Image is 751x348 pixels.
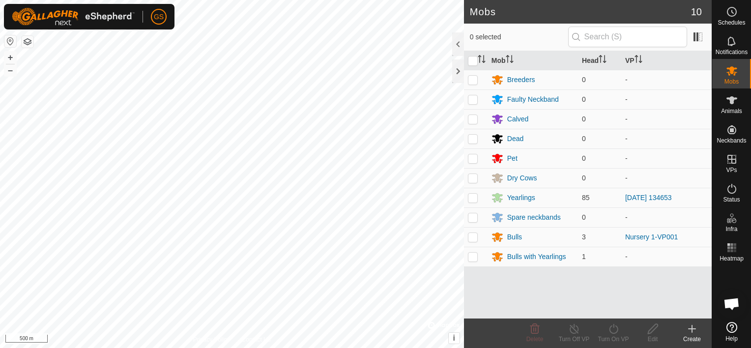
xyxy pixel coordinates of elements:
a: Privacy Policy [193,335,230,344]
span: Heatmap [720,256,744,261]
td: - [621,247,712,266]
span: Animals [721,108,742,114]
span: VPs [726,167,737,173]
span: Help [725,336,738,342]
div: Create [672,335,712,344]
th: Head [578,51,621,70]
div: Calved [507,114,529,124]
td: - [621,70,712,89]
span: 3 [582,233,586,241]
td: - [621,148,712,168]
div: Dry Cows [507,173,537,183]
div: Bulls with Yearlings [507,252,566,262]
div: Edit [633,335,672,344]
span: 0 [582,115,586,123]
input: Search (S) [568,27,687,47]
button: – [4,64,16,76]
p-sorticon: Activate to sort [635,57,642,64]
span: i [453,334,455,342]
span: 0 [582,174,586,182]
td: - [621,207,712,227]
span: GS [154,12,164,22]
p-sorticon: Activate to sort [599,57,607,64]
h2: Mobs [470,6,691,18]
span: 0 [582,135,586,143]
p-sorticon: Activate to sort [506,57,514,64]
td: - [621,109,712,129]
span: 85 [582,194,590,202]
div: Spare neckbands [507,212,561,223]
span: Infra [725,226,737,232]
a: Contact Us [242,335,271,344]
td: - [621,89,712,109]
div: Open chat [717,289,747,319]
div: Breeders [507,75,535,85]
th: VP [621,51,712,70]
span: Schedules [718,20,745,26]
button: i [449,333,460,344]
span: 0 [582,154,586,162]
div: Faulty Neckband [507,94,559,105]
span: Delete [526,336,544,343]
span: 1 [582,253,586,261]
button: Reset Map [4,35,16,47]
th: Mob [488,51,578,70]
span: 0 [582,95,586,103]
div: Pet [507,153,518,164]
div: Yearlings [507,193,535,203]
span: Notifications [716,49,748,55]
td: - [621,129,712,148]
button: Map Layers [22,36,33,48]
a: Help [712,318,751,346]
span: Status [723,197,740,203]
span: 0 [582,76,586,84]
div: Dead [507,134,523,144]
a: Nursery 1-VP001 [625,233,678,241]
span: 0 [582,213,586,221]
span: 0 selected [470,32,568,42]
span: Mobs [724,79,739,85]
span: 10 [691,4,702,19]
td: - [621,168,712,188]
img: Gallagher Logo [12,8,135,26]
div: Turn On VP [594,335,633,344]
a: [DATE] 134653 [625,194,672,202]
p-sorticon: Activate to sort [478,57,486,64]
span: Neckbands [717,138,746,144]
button: + [4,52,16,63]
div: Bulls [507,232,522,242]
div: Turn Off VP [554,335,594,344]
